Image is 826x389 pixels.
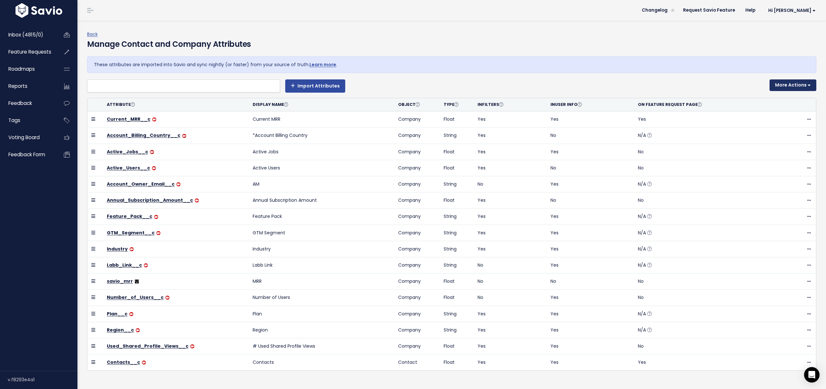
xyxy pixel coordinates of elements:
td: No [634,144,780,160]
span: Voting Board [8,134,40,141]
a: Request Savio Feature [678,5,740,15]
td: Yes [474,209,547,225]
span: Type [444,102,458,107]
td: N/A [634,306,780,322]
td: String [440,257,474,273]
td: Yes [474,192,547,209]
td: No [634,290,780,306]
td: *Account Billing Country [249,128,395,144]
td: Float [440,273,474,290]
td: Company [394,111,440,128]
td: No [634,338,780,354]
td: Yes [547,111,634,128]
td: No [547,160,634,176]
td: String [440,128,474,144]
td: Current MRR [249,111,395,128]
span: Filters [482,102,503,107]
td: N/A [634,128,780,144]
span: User Info [555,102,582,107]
span: Changelog [642,8,668,13]
td: N/A [634,257,780,273]
td: N/A [634,225,780,241]
td: Yes [474,225,547,241]
a: Help [740,5,761,15]
td: Yes [474,338,547,354]
span: Inbox (4815/0) [8,31,43,38]
a: GTM_Segment__c [107,230,155,236]
td: Float [440,144,474,160]
th: In [474,98,547,111]
td: Feature Pack [249,209,395,225]
td: No [474,290,547,306]
img: salesforce-icon.deb8f6f1a988.png [190,344,194,348]
td: GTM Segment [249,225,395,241]
td: No [547,192,634,209]
img: salesforce-icon.deb8f6f1a988.png [182,134,186,138]
a: Hi [PERSON_NAME] [761,5,821,15]
td: # Used Shared Profile Views [249,338,395,354]
span: Feature Requests [8,48,51,55]
img: salesforce-icon.deb8f6f1a988.png [156,231,160,235]
td: Yes [474,306,547,322]
h4: Manage Contact and Company Attributes [87,38,251,50]
a: Voting Board [2,130,54,145]
td: Active Users [249,160,395,176]
td: Yes [547,354,634,371]
td: Contacts [249,354,395,371]
td: Float [440,111,474,128]
a: Annual_Subscription_Amount__c [107,197,193,203]
td: Yes [474,128,547,144]
a: Industry [107,246,128,252]
p: These attributes are imported into Savio and sync nightly (or faster) from your source of truth. . [94,61,810,69]
td: String [440,322,474,338]
td: Company [394,290,440,306]
td: Company [394,225,440,241]
img: salesforce-icon.deb8f6f1a988.png [152,118,156,121]
a: Number_of_Users__c [107,294,164,301]
td: N/A [634,322,780,338]
td: Company [394,306,440,322]
a: Feedback [2,96,54,111]
a: Feature_Pack__c [107,213,152,220]
td: String [440,225,474,241]
a: Active_Jobs__c [107,148,148,155]
span: Hi [PERSON_NAME] [768,8,816,13]
span: Reports [8,83,27,89]
button: Import Attributes [285,79,345,92]
td: String [440,306,474,322]
td: No [634,273,780,290]
td: Company [394,160,440,176]
img: logo-white.9d6f32f41409.svg [14,3,64,18]
span: Feedback form [8,151,45,158]
a: Reports [2,79,54,94]
th: Attribute [103,98,249,111]
img: salesforce-icon.deb8f6f1a988.png [136,328,140,332]
a: Region__c [107,327,134,333]
td: N/A [634,176,780,192]
img: salesforce-icon.deb8f6f1a988.png [166,296,169,300]
td: Yes [547,290,634,306]
a: Roadmaps [2,62,54,77]
td: Region [249,322,395,338]
td: No [474,257,547,273]
td: Labb Link [249,257,395,273]
td: MRR [249,273,395,290]
img: salesforce-icon.deb8f6f1a988.png [130,247,134,251]
img: salesforce-icon.deb8f6f1a988.png [150,150,154,154]
td: Yes [474,322,547,338]
td: Company [394,209,440,225]
th: In [547,98,634,111]
a: Account_Owner_Email__c [107,181,175,187]
img: salesforce-icon.deb8f6f1a988.png [154,215,158,219]
a: savio_mrr [107,278,133,284]
a: Active_Users__c [107,165,150,171]
a: Labb_Link__c [107,262,142,268]
a: Learn more [309,61,336,68]
div: Open Intercom Messenger [804,367,820,383]
td: String [440,176,474,192]
td: No [474,273,547,290]
td: Annual Subscription Amount [249,192,395,209]
td: N/A [634,209,780,225]
td: Company [394,322,440,338]
td: Yes [547,144,634,160]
